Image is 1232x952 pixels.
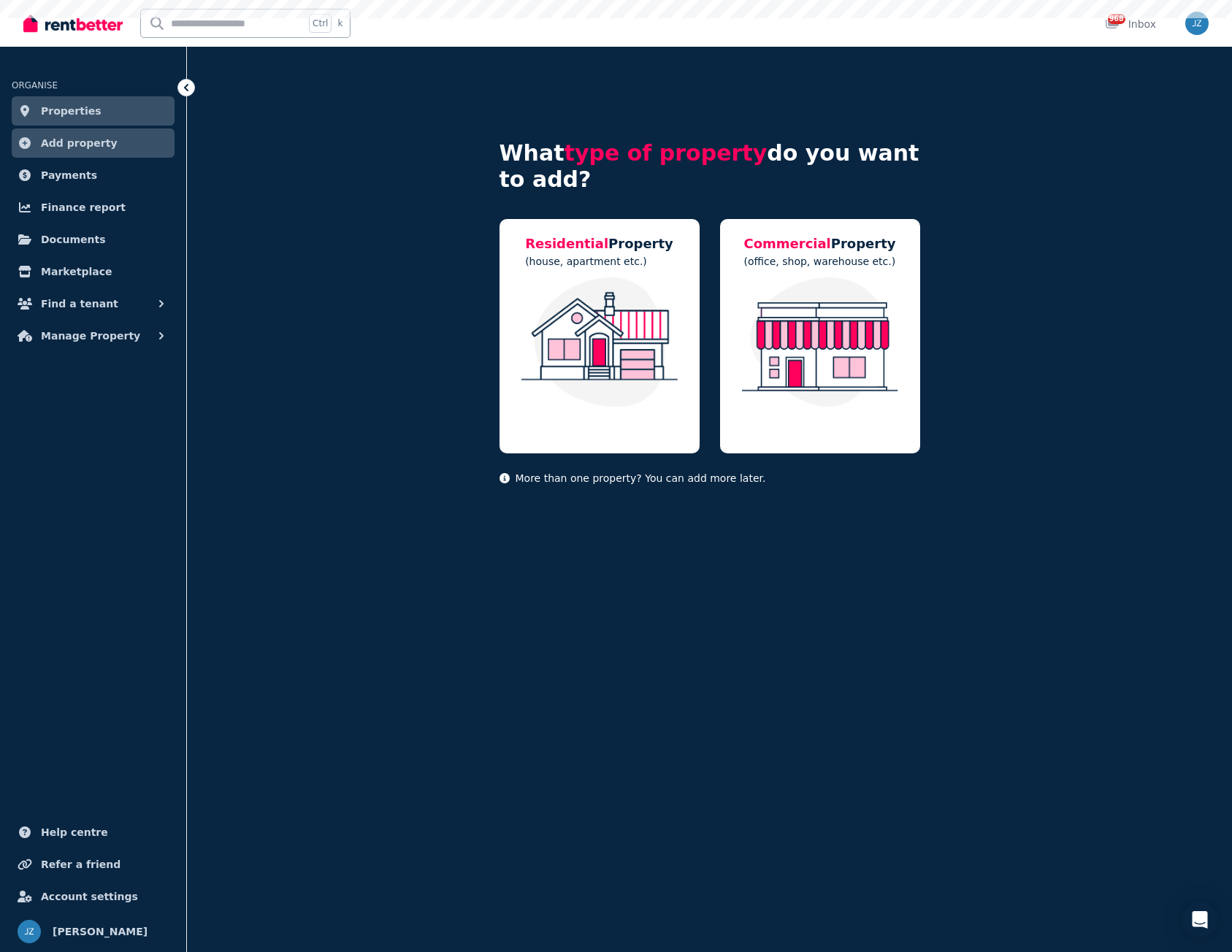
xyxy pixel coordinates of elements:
[12,289,175,318] button: Find a tenant
[12,257,175,286] a: Marketplace
[500,471,920,485] p: More than one property? You can add more later.
[1182,902,1217,937] div: Open Intercom Messenger
[525,254,673,269] p: (house, apartment etc.)
[12,882,175,911] a: Account settings
[743,234,895,254] h5: Property
[41,888,138,905] span: Account settings
[53,923,148,940] span: [PERSON_NAME]
[12,96,175,126] a: Properties
[12,128,175,158] a: Add property
[500,140,920,193] h4: What do you want to add?
[525,236,608,251] span: Residential
[309,14,332,33] span: Ctrl
[743,236,830,251] span: Commercial
[41,199,126,216] span: Finance report
[1185,12,1209,35] img: Jing Zhao
[12,321,175,350] button: Manage Property
[735,277,906,407] img: Commercial Property
[337,18,343,29] span: k
[514,277,685,407] img: Residential Property
[41,263,112,280] span: Marketplace
[12,193,175,222] a: Finance report
[12,80,58,91] span: ORGANISE
[41,231,106,248] span: Documents
[18,920,41,943] img: Jing Zhao
[41,134,118,152] span: Add property
[12,161,175,190] a: Payments
[12,850,175,879] a: Refer a friend
[12,225,175,254] a: Documents
[41,295,118,312] span: Find a tenant
[41,327,140,345] span: Manage Property
[1108,14,1125,24] span: 968
[41,102,102,120] span: Properties
[23,12,123,34] img: RentBetter
[525,234,673,254] h5: Property
[41,856,120,873] span: Refer a friend
[41,166,97,184] span: Payments
[41,824,108,841] span: Help centre
[565,140,768,166] span: type of property
[743,254,895,269] p: (office, shop, warehouse etc.)
[1105,17,1156,31] div: Inbox
[12,818,175,847] a: Help centre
